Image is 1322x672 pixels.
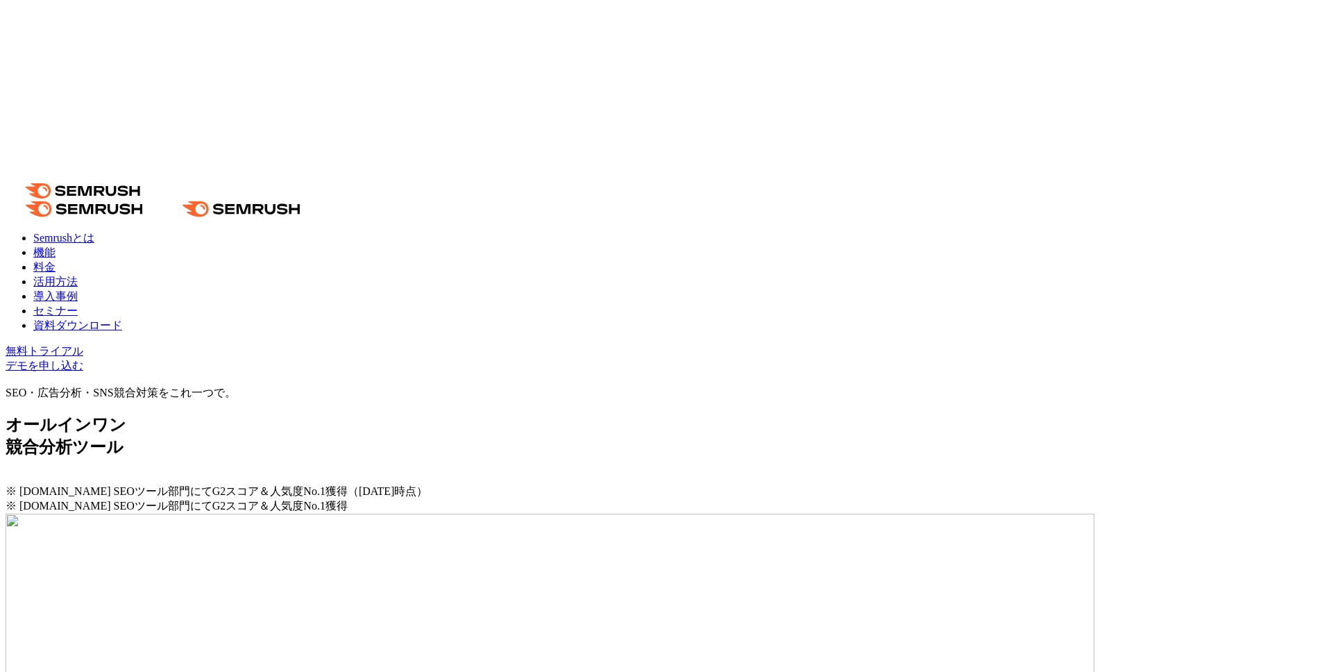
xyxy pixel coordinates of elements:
[6,499,1316,514] div: ※ [DOMAIN_NAME] SEOツール部門にてG2スコア＆人気度No.1獲得
[6,345,83,357] a: 無料トライアル
[6,360,83,371] a: デモを申し込む
[33,246,56,258] a: 機能
[33,232,94,244] a: Semrushとは
[6,414,1316,458] h1: オールインワン 競合分析ツール
[6,386,1316,401] div: SEO・広告分析・SNS競合対策をこれ一つで。
[33,319,122,331] a: 資料ダウンロード
[6,485,1316,499] div: ※ [DOMAIN_NAME] SEOツール部門にてG2スコア＆人気度No.1獲得（[DATE]時点）
[33,261,56,273] a: 料金
[33,305,78,317] a: セミナー
[33,290,78,302] a: 導入事例
[33,276,78,287] a: 活用方法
